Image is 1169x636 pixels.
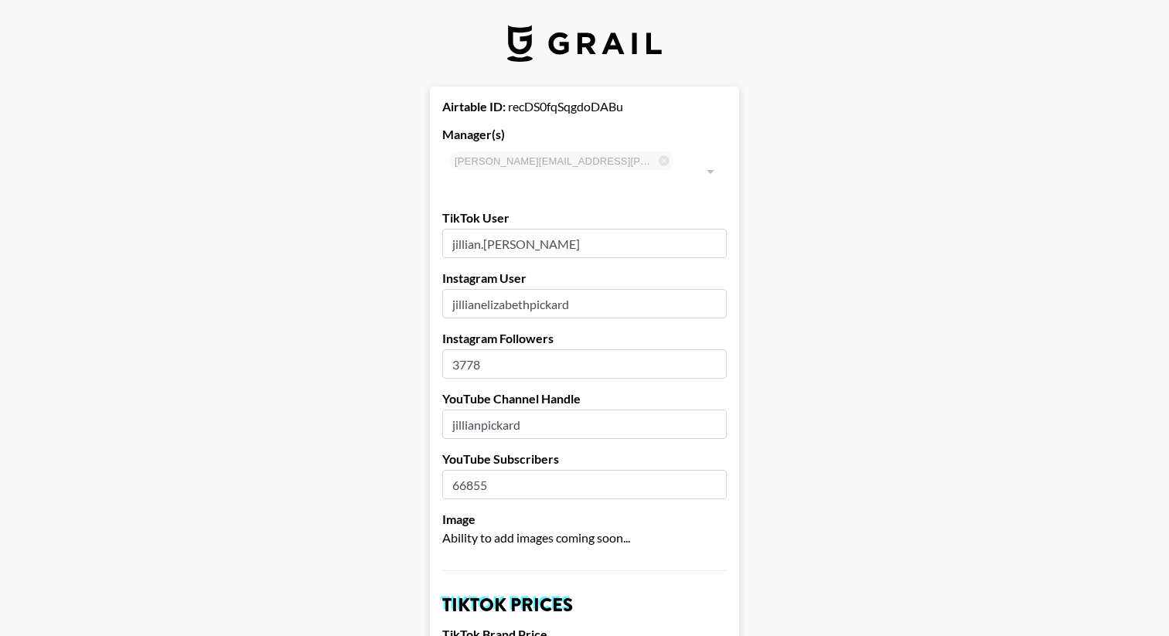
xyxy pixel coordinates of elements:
strong: Airtable ID: [442,99,506,114]
label: Instagram User [442,270,727,286]
label: YouTube Channel Handle [442,391,727,406]
label: Image [442,512,727,527]
span: Ability to add images coming soon... [442,530,630,545]
label: YouTube Subscribers [442,451,727,467]
label: TikTok User [442,210,727,226]
img: Grail Talent Logo [507,25,662,62]
label: Manager(s) [442,127,727,142]
h2: TikTok Prices [442,596,727,614]
label: Instagram Followers [442,331,727,346]
div: recDS0fqSqgdoDABu [442,99,727,114]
